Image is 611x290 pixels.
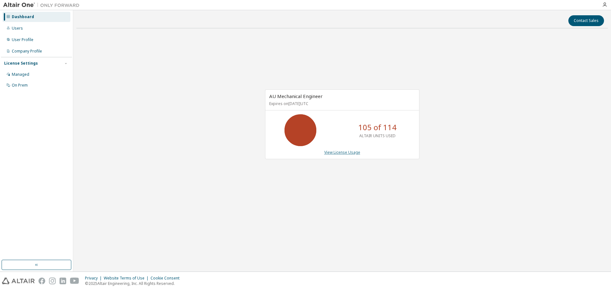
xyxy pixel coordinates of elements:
p: Expires on [DATE] UTC [269,101,414,106]
img: facebook.svg [39,278,45,284]
img: altair_logo.svg [2,278,35,284]
p: ALTAIR UNITS USED [359,133,396,138]
div: Cookie Consent [151,276,183,281]
img: youtube.svg [70,278,79,284]
div: License Settings [4,61,38,66]
img: instagram.svg [49,278,56,284]
p: 105 of 114 [358,122,397,133]
div: Website Terms of Use [104,276,151,281]
div: Company Profile [12,49,42,54]
div: On Prem [12,83,28,88]
div: User Profile [12,37,33,42]
a: View License Usage [324,150,360,155]
p: © 2025 Altair Engineering, Inc. All Rights Reserved. [85,281,183,286]
div: Users [12,26,23,31]
div: Managed [12,72,29,77]
div: Dashboard [12,14,34,19]
div: Privacy [85,276,104,281]
img: linkedin.svg [60,278,66,284]
span: AU Mechanical Engineer [269,93,323,99]
button: Contact Sales [568,15,604,26]
img: Altair One [3,2,83,8]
